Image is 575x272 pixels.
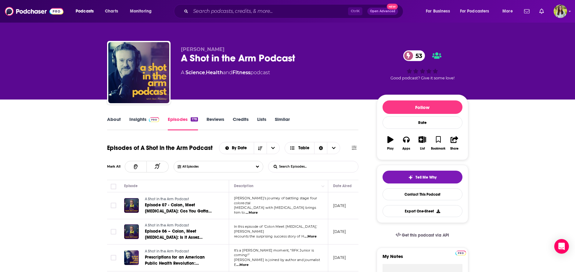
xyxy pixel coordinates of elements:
span: Tell Me Why [415,175,437,180]
button: open menu [219,146,254,150]
span: [PERSON_NAME]’s journey of battling stage four colorectal [234,196,317,205]
span: Podcasts [76,7,94,16]
button: Follow [383,100,462,114]
a: A Shot in the Arm Podcast [145,223,218,228]
a: Episode 07 - Colon, Meet [MEDICAL_DATA]: Cos You Gotta Have Faith [145,202,218,214]
h2: Choose List sort [219,142,280,154]
button: Open AdvancedNew [367,8,398,15]
input: Search podcasts, credits, & more... [191,6,348,16]
a: Similar [275,116,290,130]
span: A Shot in the Arm Podcast [145,249,189,253]
div: Mark All [107,165,125,168]
span: Good podcast? Give it some love! [390,76,455,80]
a: Charts [101,6,122,16]
span: A Shot in the Arm Podcast [145,197,189,201]
span: Open Advanced [370,10,395,13]
span: By Date [232,146,249,150]
span: ...More [246,210,258,215]
a: A Shot in the Arm Podcast [145,249,218,254]
button: List [414,132,430,154]
span: [PERSON_NAME] [181,46,225,52]
button: Show profile menu [554,5,567,18]
a: Health [206,70,223,75]
div: 53Good podcast? Give it some love! [377,46,468,84]
span: More [502,7,513,16]
span: Charts [105,7,118,16]
img: Podchaser Pro [149,117,160,122]
div: Date Aired [333,182,352,190]
button: open menu [498,6,520,16]
span: Table [298,146,309,150]
span: 53 [409,50,425,61]
div: Sort Direction [314,142,327,154]
span: [MEDICAL_DATA] with [MEDICAL_DATA] brings him to [234,205,316,215]
a: Fitness [232,70,250,75]
button: Apps [398,132,414,154]
div: List [420,147,425,151]
span: Episode 07 - Colon, Meet [MEDICAL_DATA]: Cos You Gotta Have Faith [145,202,212,220]
a: Lists [257,116,266,130]
button: Column Actions [319,183,327,190]
span: All Episodes [182,165,211,169]
div: A podcast [181,69,270,76]
div: Play [387,147,394,151]
span: It’s a [PERSON_NAME] moment, “RFK Junior is coming!” [234,248,314,257]
span: Toggle select row [111,203,116,208]
div: 178 [191,117,198,121]
span: and [223,70,232,75]
button: Bookmark [430,132,446,154]
a: A Shot in the Arm Podcast [145,197,218,202]
button: Choose List Listened [174,161,263,172]
div: Rate [383,116,462,129]
a: 53 [403,50,425,61]
span: ...More [236,263,249,267]
a: InsightsPodchaser Pro [129,116,160,130]
a: Credits [233,116,249,130]
a: Show notifications dropdown [537,6,546,16]
a: Get this podcast via API [391,228,454,243]
p: [DATE] [333,229,346,234]
button: Share [446,132,462,154]
a: Prescriptions for an American Public Health Revolution: Countering the [PERSON_NAME] Administrati... [145,254,218,267]
img: tell me why sparkle [408,175,413,180]
button: Play [383,132,398,154]
button: Choose View [285,142,340,154]
a: Contact This Podcast [383,188,462,200]
p: [DATE] [333,255,346,260]
span: New [387,4,398,9]
a: Episode 06 – Colon, Meet [MEDICAL_DATA]: Is it Assez Merdique Yet? [145,228,218,241]
span: Episode 06 – Colon, Meet [MEDICAL_DATA]: Is it Assez Merdique Yet? [145,229,203,246]
img: Podchaser - Follow, Share and Rate Podcasts [5,5,63,17]
span: A Shot in the Arm Podcast [145,223,189,227]
button: open menu [126,6,160,16]
button: open menu [422,6,458,16]
span: , [205,70,206,75]
a: Show notifications dropdown [522,6,532,16]
span: Ctrl K [348,7,362,15]
span: In this episode of 'Colon Meet [MEDICAL_DATA],' [PERSON_NAME] [234,224,317,234]
button: open menu [71,6,102,16]
div: Episode [124,182,138,190]
span: Logged in as meaghanyoungblood [554,5,567,18]
span: Toggle select row [111,229,116,234]
span: Monitoring [130,7,152,16]
a: Episodes178 [168,116,198,130]
span: [PERSON_NAME] is joined by author and journalist E [234,258,320,267]
label: My Notes [383,253,462,264]
a: Science [185,70,205,75]
button: open menu [456,6,498,16]
h1: Episodes of A Shot in the Arm Podcast [107,144,213,152]
p: [DATE] [333,203,346,208]
button: tell me why sparkleTell Me Why [383,171,462,183]
a: About [107,116,121,130]
span: For Business [426,7,450,16]
div: Description [234,182,253,190]
button: open menu [267,142,279,154]
img: A Shot in the Arm Podcast [108,42,169,103]
div: Open Intercom Messenger [554,239,569,254]
a: Pro website [455,250,466,256]
span: Get this podcast via API [402,233,449,238]
img: Podchaser Pro [455,251,466,256]
img: User Profile [554,5,567,18]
